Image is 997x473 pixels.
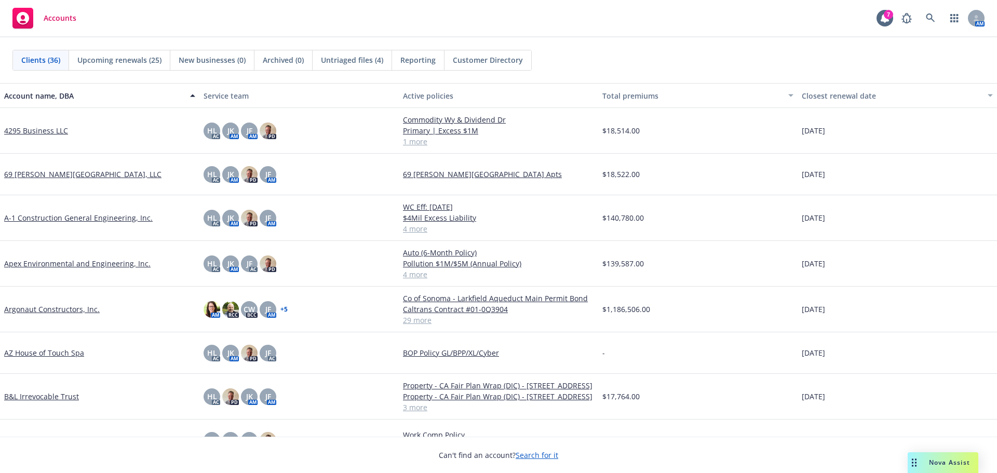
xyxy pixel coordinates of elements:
[265,169,271,180] span: JF
[802,347,825,358] span: [DATE]
[602,169,640,180] span: $18,522.00
[227,169,234,180] span: JK
[602,304,650,315] span: $1,186,506.00
[403,169,594,180] a: 69 [PERSON_NAME][GEOGRAPHIC_DATA] Apts
[403,114,594,125] a: Commodity Wy & Dividend Dr
[602,212,644,223] span: $140,780.00
[602,125,640,136] span: $18,514.00
[21,55,60,65] span: Clients (36)
[222,301,239,318] img: photo
[920,8,941,29] a: Search
[280,306,288,313] a: + 5
[802,258,825,269] span: [DATE]
[207,212,217,223] span: HL
[265,347,271,358] span: JF
[802,435,825,445] span: [DATE]
[265,391,271,402] span: JF
[403,201,594,212] a: WC Eff: [DATE]
[802,125,825,136] span: [DATE]
[802,212,825,223] span: [DATE]
[207,258,217,269] span: HL
[403,223,594,234] a: 4 more
[798,83,997,108] button: Closest renewal date
[403,90,594,101] div: Active policies
[896,8,917,29] a: Report a Bug
[403,429,594,440] a: Work Comp Policy
[4,258,151,269] a: Apex Environmental and Engineering, Inc.
[602,391,640,402] span: $17,764.00
[403,212,594,223] a: $4Mil Excess Liability
[403,304,594,315] a: Caltrans Contract #01-0Q3904
[400,55,436,65] span: Reporting
[4,391,79,402] a: B&L Irrevocable Trust
[403,380,594,391] a: Property - CA Fair Plan Wrap (DIC) - [STREET_ADDRESS]
[226,435,236,445] span: HL
[908,452,978,473] button: Nova Assist
[602,258,644,269] span: $139,587.00
[227,125,234,136] span: JK
[403,258,594,269] a: Pollution $1M/$5M (Annual Policy)
[4,304,100,315] a: Argonaut Constructors, Inc.
[802,391,825,402] span: [DATE]
[4,90,184,101] div: Account name, DBA
[179,55,246,65] span: New businesses (0)
[204,90,395,101] div: Service team
[222,388,239,405] img: photo
[403,269,594,280] a: 4 more
[944,8,965,29] a: Switch app
[802,90,981,101] div: Closest renewal date
[77,55,161,65] span: Upcoming renewals (25)
[241,166,258,183] img: photo
[602,347,605,358] span: -
[241,210,258,226] img: photo
[244,304,255,315] span: CW
[602,90,782,101] div: Total premiums
[602,435,636,445] span: $2,390.00
[399,83,598,108] button: Active policies
[802,304,825,315] span: [DATE]
[265,212,271,223] span: JF
[4,169,161,180] a: 69 [PERSON_NAME][GEOGRAPHIC_DATA], LLC
[227,212,234,223] span: JK
[241,345,258,361] img: photo
[403,315,594,326] a: 29 more
[4,347,84,358] a: AZ House of Touch Spa
[207,391,217,402] span: HL
[207,169,217,180] span: HL
[260,432,276,449] img: photo
[227,347,234,358] span: JK
[403,402,594,413] a: 3 more
[403,125,594,136] a: Primary | Excess $1M
[884,10,893,19] div: 7
[4,435,69,445] a: Desert MVMT, LLC:
[204,301,220,318] img: photo
[227,258,234,269] span: JK
[439,450,558,461] span: Can't find an account?
[598,83,798,108] button: Total premiums
[260,123,276,139] img: photo
[4,212,153,223] a: A-1 Construction General Engineering, Inc.
[246,391,253,402] span: JK
[802,169,825,180] span: [DATE]
[44,14,76,22] span: Accounts
[246,435,253,445] span: JK
[247,258,252,269] span: JF
[260,255,276,272] img: photo
[403,391,594,402] a: Property - CA Fair Plan Wrap (DIC) - [STREET_ADDRESS]
[4,125,68,136] a: 4295 Business LLC
[247,125,252,136] span: JF
[453,55,523,65] span: Customer Directory
[929,458,970,467] span: Nova Assist
[321,55,383,65] span: Untriaged files (4)
[403,347,594,358] a: BOP Policy GL/BPP/XL/Cyber
[403,247,594,258] a: Auto (6-Month Policy)
[403,136,594,147] a: 1 more
[207,347,217,358] span: HL
[265,304,271,315] span: JF
[403,293,594,304] a: Co of Sonoma - Larkfield Aqueduct Main Permit Bond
